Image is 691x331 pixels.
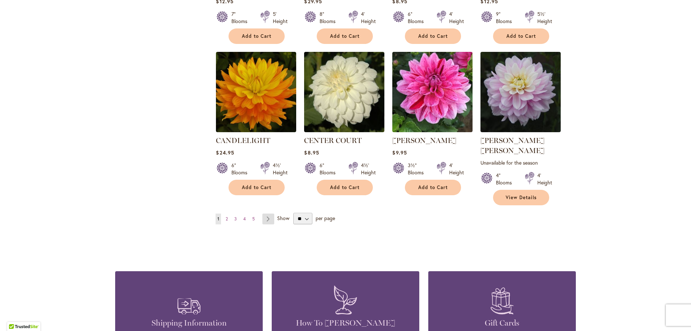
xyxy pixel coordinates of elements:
span: 3 [234,216,237,222]
span: Add to Cart [506,33,536,39]
span: Add to Cart [330,184,360,191]
span: Add to Cart [330,33,360,39]
div: 6" Blooms [320,162,340,176]
div: 5' Height [273,10,288,25]
span: Add to Cart [418,184,448,191]
div: 5½' Height [537,10,552,25]
div: 4" Blooms [496,172,516,186]
span: Show [277,215,289,222]
span: per page [316,215,335,222]
span: $8.95 [304,149,319,156]
span: View Details [506,194,537,201]
a: CANDLELIGHT [216,127,296,134]
button: Add to Cart [317,28,373,44]
a: CENTER COURT [304,127,384,134]
span: 4 [243,216,246,222]
div: 4' Height [449,10,464,25]
img: Charlotte Mae [480,52,561,132]
a: [PERSON_NAME] [PERSON_NAME] [480,136,545,155]
div: 9" Blooms [496,10,516,25]
a: View Details [493,190,549,205]
button: Add to Cart [405,28,461,44]
a: [PERSON_NAME] [392,136,456,145]
h4: Shipping Information [126,318,252,328]
span: $24.95 [216,149,234,156]
img: CENTER COURT [304,52,384,132]
p: Unavailable for the season [480,159,561,166]
span: Add to Cart [242,33,271,39]
img: CHA CHING [392,52,473,132]
span: Add to Cart [242,184,271,191]
a: Charlotte Mae [480,127,561,134]
div: 6" Blooms [408,10,428,25]
a: 2 [224,214,230,224]
a: 4 [241,214,248,224]
a: 3 [232,214,239,224]
button: Add to Cart [317,180,373,195]
button: Add to Cart [405,180,461,195]
a: 5 [250,214,257,224]
button: Add to Cart [493,28,549,44]
h4: How To [PERSON_NAME] [283,318,408,328]
button: Add to Cart [229,180,285,195]
span: 1 [217,216,219,222]
div: 7" Blooms [231,10,252,25]
span: Add to Cart [418,33,448,39]
div: 4½' Height [273,162,288,176]
h4: Gift Cards [439,318,565,328]
span: $9.95 [392,149,407,156]
a: CHA CHING [392,127,473,134]
a: CANDLELIGHT [216,136,270,145]
span: 5 [252,216,255,222]
a: CENTER COURT [304,136,362,145]
div: 4' Height [449,162,464,176]
div: 4½' Height [361,162,376,176]
img: CANDLELIGHT [216,52,296,132]
iframe: Launch Accessibility Center [5,305,26,326]
div: 8" Blooms [320,10,340,25]
button: Add to Cart [229,28,285,44]
div: 4' Height [361,10,376,25]
div: 3½" Blooms [408,162,428,176]
div: 4' Height [537,172,552,186]
div: 6" Blooms [231,162,252,176]
span: 2 [226,216,228,222]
